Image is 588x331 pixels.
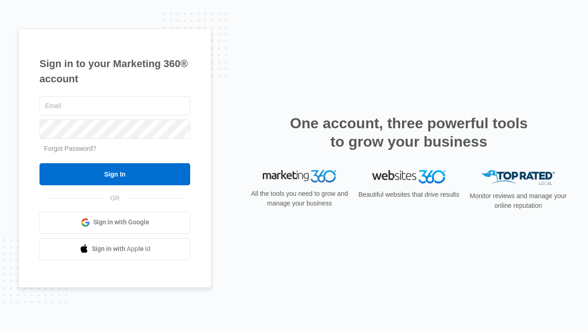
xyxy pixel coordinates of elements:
[44,145,96,152] a: Forgot Password?
[40,96,190,115] input: Email
[481,170,555,185] img: Top Rated Local
[467,191,570,211] p: Monitor reviews and manage your online reputation
[92,244,151,254] span: Sign in with Apple Id
[40,56,190,86] h1: Sign in to your Marketing 360® account
[287,114,531,151] h2: One account, three powerful tools to grow your business
[93,217,149,227] span: Sign in with Google
[40,163,190,185] input: Sign In
[40,238,190,260] a: Sign in with Apple Id
[372,170,446,183] img: Websites 360
[357,190,460,200] p: Beautiful websites that drive results
[104,194,126,203] span: OR
[263,170,336,183] img: Marketing 360
[248,189,351,208] p: All the tools you need to grow and manage your business
[40,211,190,234] a: Sign in with Google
